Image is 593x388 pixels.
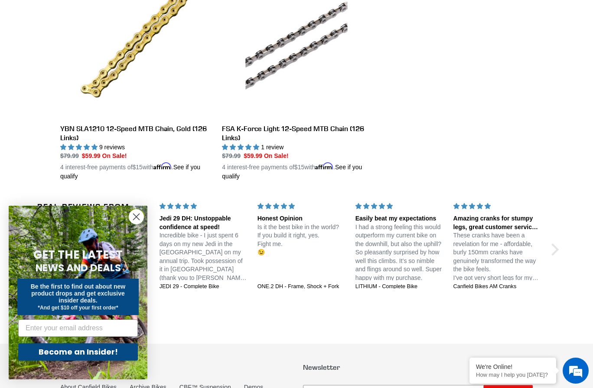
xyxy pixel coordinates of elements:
[355,214,443,223] div: Easily beat my expectations
[453,231,541,283] p: These cranks have been a revelation for me - affordable, burly 150mm cranks have genuinely transf...
[257,283,345,291] a: ONE.2 DH - Frame, Shock + Fork
[31,283,126,304] span: Be the first to find out about new product drops and get exclusive insider deals.
[18,343,138,361] button: Become an Insider!
[476,372,550,378] p: How may I help you today?
[476,363,550,370] div: We're Online!
[38,305,118,311] span: *And get $10 off your first order*
[18,319,138,337] input: Enter your email address
[453,283,541,291] a: Canfield Bikes AM Cranks
[355,202,443,211] div: 5 stars
[160,231,247,283] p: Incredible bike - I just spent 6 days on my new Jedi in the [GEOGRAPHIC_DATA] on my annual trip. ...
[453,202,541,211] div: 5 stars
[33,247,123,263] span: GET THE LATEST
[257,214,345,223] div: Honest Opinion
[453,214,541,231] div: Amazing cranks for stumpy legs, great customer service too
[355,283,443,291] a: LITHIUM - Complete Bike
[36,261,121,275] span: NEWS AND DEALS
[303,363,533,372] p: Newsletter
[355,223,443,283] p: I had a strong feeling this would outperform my current bike on the downhill, but also the uphill...
[160,283,247,291] a: JEDI 29 - Complete Bike
[129,209,144,224] button: Close dialog
[257,223,345,257] p: Is it the best bike in the world? If you build it right, yes. Fight me. 😉
[60,363,290,372] p: Quick links
[160,214,247,231] div: Jedi 29 DH: Unstoppable confidence at speed!
[160,202,247,211] div: 5 stars
[257,202,345,211] div: 5 stars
